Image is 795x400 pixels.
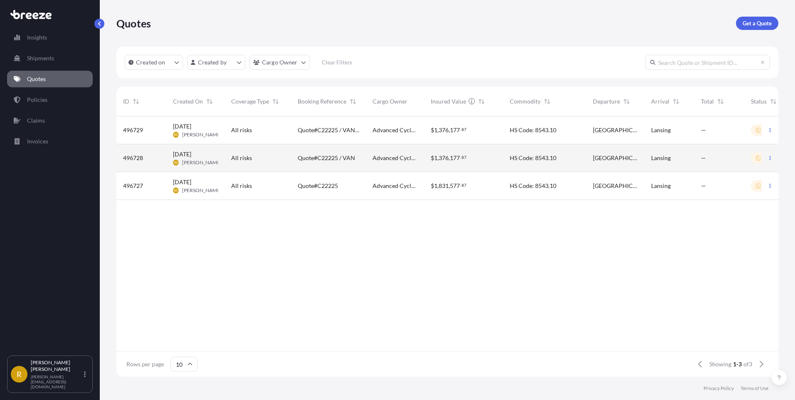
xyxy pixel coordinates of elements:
[298,126,359,134] span: Quote#C22225 / VAN (2)
[460,184,461,187] span: .
[174,158,178,167] span: RD
[460,128,461,131] span: .
[593,154,638,162] span: [GEOGRAPHIC_DATA]
[174,186,178,195] span: RD
[704,385,734,392] a: Privacy Policy
[298,97,346,106] span: Booking Reference
[437,183,439,189] span: ,
[7,91,93,108] a: Policies
[231,97,269,106] span: Coverage Type
[439,183,449,189] span: 831
[709,360,731,368] span: Showing
[31,359,82,373] p: [PERSON_NAME] [PERSON_NAME]
[7,50,93,67] a: Shipments
[348,96,358,106] button: Sort
[651,126,671,134] span: Lansing
[439,127,449,133] span: 376
[7,29,93,46] a: Insights
[123,97,129,106] span: ID
[743,360,752,368] span: of 3
[262,58,298,67] p: Cargo Owner
[231,154,252,162] span: All risks
[27,137,48,146] p: Invoices
[7,112,93,129] a: Claims
[173,150,191,158] span: [DATE]
[701,126,706,134] span: —
[449,155,450,161] span: ,
[510,97,541,106] span: Commodity
[768,96,778,106] button: Sort
[298,154,355,162] span: Quote#C22225 / VAN
[651,154,671,162] span: Lansing
[622,96,632,106] button: Sort
[173,178,191,186] span: [DATE]
[460,156,461,159] span: .
[751,97,767,106] span: Status
[743,19,772,27] p: Get a Quote
[7,133,93,150] a: Invoices
[116,17,151,30] p: Quotes
[27,75,46,83] p: Quotes
[431,155,434,161] span: $
[373,97,407,106] span: Cargo Owner
[431,127,434,133] span: $
[671,96,681,106] button: Sort
[450,127,460,133] span: 177
[205,96,215,106] button: Sort
[434,155,437,161] span: 1
[123,154,143,162] span: 496728
[437,155,439,161] span: ,
[123,182,143,190] span: 496727
[187,55,245,70] button: createdBy Filter options
[271,96,281,106] button: Sort
[298,182,338,190] span: Quote#C22225
[439,155,449,161] span: 376
[733,360,742,368] span: 1-3
[17,370,22,378] span: R
[431,97,466,106] span: Insured Value
[434,127,437,133] span: 1
[450,183,460,189] span: 577
[182,187,222,194] span: [PERSON_NAME]
[174,131,178,139] span: RD
[510,154,556,162] span: HS Code: 8543.10
[182,131,222,138] span: [PERSON_NAME]
[593,126,638,134] span: [GEOGRAPHIC_DATA]
[173,97,203,106] span: Created On
[27,33,47,42] p: Insights
[123,126,143,134] span: 496729
[651,97,669,106] span: Arrival
[125,55,183,70] button: createdOn Filter options
[373,154,417,162] span: Advanced Cyclotron Systems Inc.
[450,155,460,161] span: 177
[231,182,252,190] span: All risks
[198,58,227,67] p: Created by
[27,54,54,62] p: Shipments
[462,156,467,159] span: 87
[462,184,467,187] span: 87
[542,96,552,106] button: Sort
[716,96,726,106] button: Sort
[322,58,352,67] p: Clear Filters
[31,374,82,389] p: [PERSON_NAME][EMAIL_ADDRESS][DOMAIN_NAME]
[126,360,164,368] span: Rows per page
[173,122,191,131] span: [DATE]
[741,385,768,392] p: Terms of Use
[462,128,467,131] span: 87
[434,183,437,189] span: 1
[449,183,450,189] span: ,
[593,97,620,106] span: Departure
[136,58,165,67] p: Created on
[701,97,714,106] span: Total
[736,17,778,30] a: Get a Quote
[701,182,706,190] span: —
[314,56,360,69] button: Clear Filters
[373,182,417,190] span: Advanced Cyclotron Systems Inc.
[373,126,417,134] span: Advanced Cyclotron Systems Inc.
[651,182,671,190] span: Lansing
[27,116,45,125] p: Claims
[27,96,47,104] p: Policies
[477,96,486,106] button: Sort
[449,127,450,133] span: ,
